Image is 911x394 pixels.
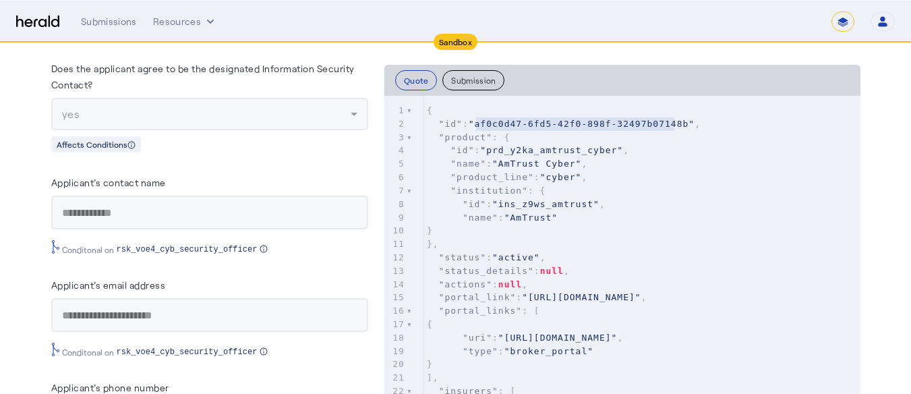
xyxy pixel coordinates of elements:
span: "portal_links" [439,306,523,316]
label: Applicant's contact name [51,177,166,188]
span: : { [427,132,510,142]
div: 1 [384,104,407,117]
span: : , [427,333,623,343]
div: 5 [384,157,407,171]
span: } [427,359,433,369]
div: 4 [384,144,407,157]
div: 16 [384,304,407,318]
div: 3 [384,131,407,144]
div: 17 [384,318,407,331]
div: 11 [384,237,407,251]
span: rsk_voe4_cyb_security_officer [117,347,258,358]
div: 18 [384,331,407,345]
span: "name" [450,159,486,169]
span: "broker_portal" [504,346,593,356]
span: "id" [450,145,474,155]
span: "institution" [450,186,528,196]
span: "[URL][DOMAIN_NAME]" [498,333,618,343]
span: : [427,346,593,356]
span: "name" [463,213,498,223]
span: : [427,213,558,223]
span: : , [427,279,528,289]
button: Quote [395,70,438,90]
span: : { [427,186,546,196]
span: : , [427,292,647,302]
div: Affects Conditions [51,136,141,152]
span: : , [427,266,570,276]
span: rsk_voe4_cyb_security_officer [117,244,258,255]
span: "product" [439,132,492,142]
div: 14 [384,278,407,291]
span: "portal_link" [439,292,517,302]
span: "prd_y2ka_amtrust_cyber" [480,145,623,155]
div: Submissions [81,15,137,28]
span: { [427,319,433,329]
span: : , [427,119,701,129]
div: 21 [384,371,407,385]
button: Resources dropdown menu [153,15,217,28]
div: 8 [384,198,407,211]
div: 10 [384,224,407,237]
span: : [ [427,306,540,316]
span: "id" [439,119,463,129]
label: Applicant's phone number [51,382,169,393]
button: Submission [442,70,504,90]
span: Conditonal on [62,347,114,358]
span: ], [427,372,439,383]
div: 15 [384,291,407,304]
span: "status" [439,252,487,262]
span: "id" [463,199,486,209]
span: "product_line" [450,172,534,182]
div: 19 [384,345,407,358]
label: Does the applicant agree to be the designated Information Security Contact? [51,63,355,90]
span: "status_details" [439,266,534,276]
div: 7 [384,184,407,198]
span: : , [427,159,587,169]
span: null [498,279,522,289]
div: 12 [384,251,407,264]
span: "actions" [439,279,492,289]
span: }, [427,239,439,249]
img: Herald Logo [16,16,59,28]
div: 9 [384,211,407,225]
span: "AmTrust" [504,213,558,223]
label: Applicant's email address [51,279,166,291]
span: "[URL][DOMAIN_NAME]" [522,292,641,302]
span: null [540,266,564,276]
span: : , [427,172,587,182]
span: : , [427,252,546,262]
span: } [427,225,433,235]
span: Conditonal on [62,244,114,255]
span: "active" [492,252,540,262]
span: : , [427,145,629,155]
div: 20 [384,358,407,371]
span: : , [427,199,606,209]
div: Sandbox [434,34,477,50]
span: { [427,105,433,115]
div: 13 [384,264,407,278]
span: "cyber" [540,172,582,182]
span: "uri" [463,333,492,343]
div: 2 [384,117,407,131]
span: "type" [463,346,498,356]
span: "AmTrust Cyber" [492,159,581,169]
span: "af0c0d47-6fd5-42f0-898f-32497b07148b" [469,119,695,129]
div: 6 [384,171,407,184]
span: "ins_z9ws_amtrust" [492,199,599,209]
